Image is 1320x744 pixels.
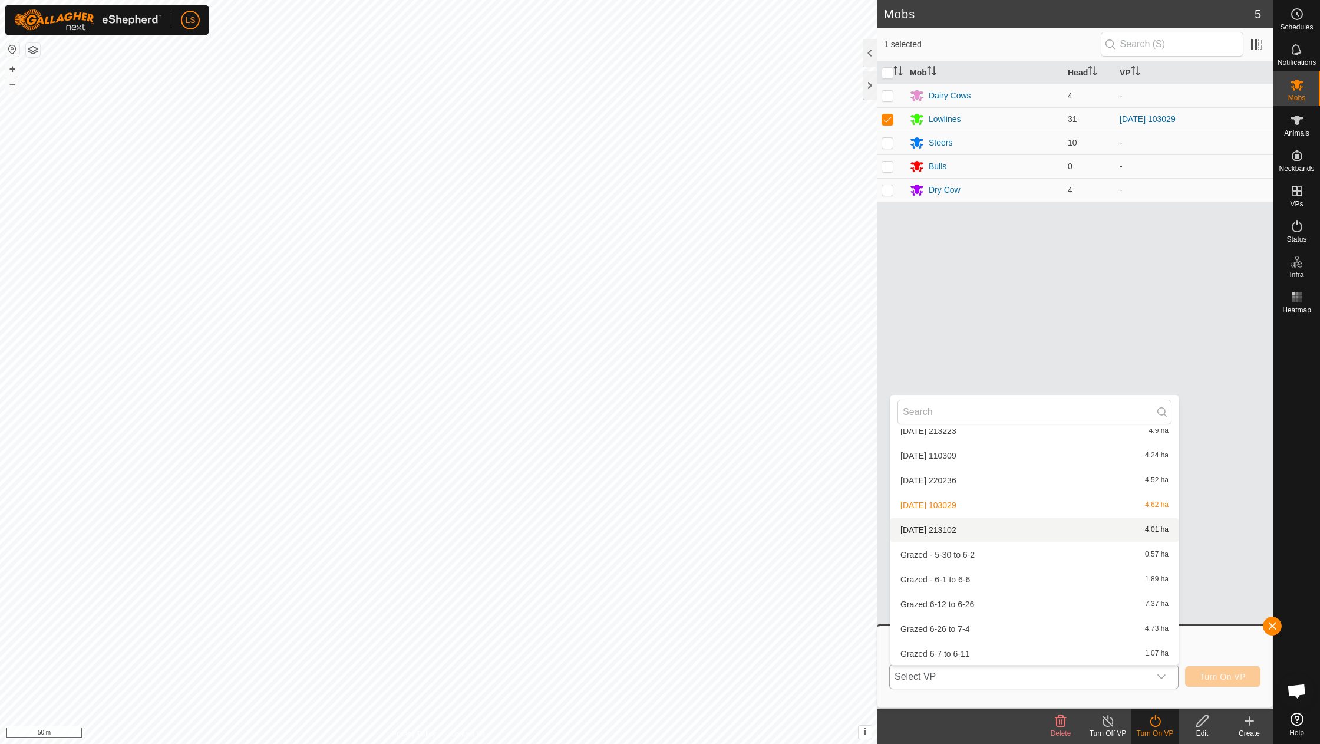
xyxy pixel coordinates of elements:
li: 2025-08-26 213102 [890,518,1179,542]
span: Notifications [1278,59,1316,66]
span: 4.52 ha [1145,476,1169,485]
td: - [1115,154,1273,178]
span: 4.24 ha [1145,452,1169,460]
p-sorticon: Activate to sort [1088,68,1097,77]
span: 4 [1068,91,1072,100]
li: Grazed - 6-1 to 6-6 [890,568,1179,591]
div: Steers [929,137,952,149]
input: Search [897,400,1171,424]
span: 4.73 ha [1145,625,1169,633]
a: Privacy Policy [392,729,436,739]
li: Grazed 6-26 to 7-4 [890,617,1179,641]
span: Grazed - 5-30 to 6-2 [900,551,975,559]
td: - [1115,178,1273,202]
div: Bulls [929,160,946,173]
span: 10 [1068,138,1077,147]
th: Mob [905,61,1063,84]
button: i [859,726,872,739]
span: 1 selected [884,38,1101,51]
span: Schedules [1280,24,1313,31]
div: Create [1226,728,1273,739]
div: dropdown trigger [1150,665,1173,689]
li: Grazed - 5-30 to 6-2 [890,543,1179,567]
span: [DATE] 213223 [900,427,956,435]
button: Map Layers [26,43,40,57]
div: Lowlines [929,113,961,126]
li: Grazed 6-12 to 6-26 [890,592,1179,616]
a: Open chat [1279,673,1315,709]
span: Select VP [890,665,1150,689]
span: Status [1286,236,1306,243]
span: [DATE] 213102 [900,526,956,534]
span: Animals [1284,130,1309,137]
button: + [5,62,19,76]
div: Edit [1179,728,1226,739]
p-sorticon: Activate to sort [893,68,903,77]
td: - [1115,131,1273,154]
li: Grazed 6-7 to 6-11 [890,642,1179,666]
span: 1.89 ha [1145,575,1169,584]
td: - [1115,84,1273,107]
li: 2025-08-26 103029 [890,493,1179,517]
input: Search (S) [1101,32,1243,57]
li: 2025-08-25 220236 [890,469,1179,492]
span: Mobs [1288,94,1305,101]
span: 4 [1068,185,1072,195]
a: [DATE] 103029 [1120,114,1176,124]
button: Turn On VP [1185,666,1260,687]
img: Gallagher Logo [14,9,161,31]
span: Heatmap [1282,307,1311,314]
span: Turn On VP [1200,672,1246,682]
h2: Mobs [884,7,1255,21]
th: VP [1115,61,1273,84]
span: [DATE] 103029 [900,501,956,509]
span: Help [1289,729,1304,736]
span: 0 [1068,162,1072,171]
span: 4.62 ha [1145,501,1169,509]
span: 5 [1255,5,1261,23]
div: Dairy Cows [929,90,971,102]
span: Grazed 6-26 to 7-4 [900,625,970,633]
div: Dry Cow [929,184,961,196]
p-sorticon: Activate to sort [1131,68,1140,77]
span: Grazed 6-12 to 6-26 [900,600,974,608]
p-sorticon: Activate to sort [927,68,936,77]
span: 0.57 ha [1145,551,1169,559]
span: [DATE] 220236 [900,476,956,485]
span: VPs [1290,200,1303,208]
span: 4.01 ha [1145,526,1169,534]
li: 2025-08-25 110309 [890,444,1179,468]
span: Infra [1289,271,1303,278]
button: Reset Map [5,42,19,57]
span: 7.37 ha [1145,600,1169,608]
div: Turn On VP [1131,728,1179,739]
li: 2025-08-24 213223 [890,419,1179,443]
th: Head [1063,61,1115,84]
span: Grazed 6-7 to 6-11 [900,650,970,658]
span: LS [185,14,195,27]
span: i [864,727,866,737]
a: Contact Us [450,729,485,739]
span: Delete [1051,729,1071,738]
a: Help [1273,708,1320,741]
button: – [5,77,19,91]
span: 4.9 ha [1149,427,1169,435]
div: Turn Off VP [1084,728,1131,739]
span: Neckbands [1279,165,1314,172]
span: Grazed - 6-1 to 6-6 [900,575,970,584]
span: [DATE] 110309 [900,452,956,460]
span: 31 [1068,114,1077,124]
span: 1.07 ha [1145,650,1169,658]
